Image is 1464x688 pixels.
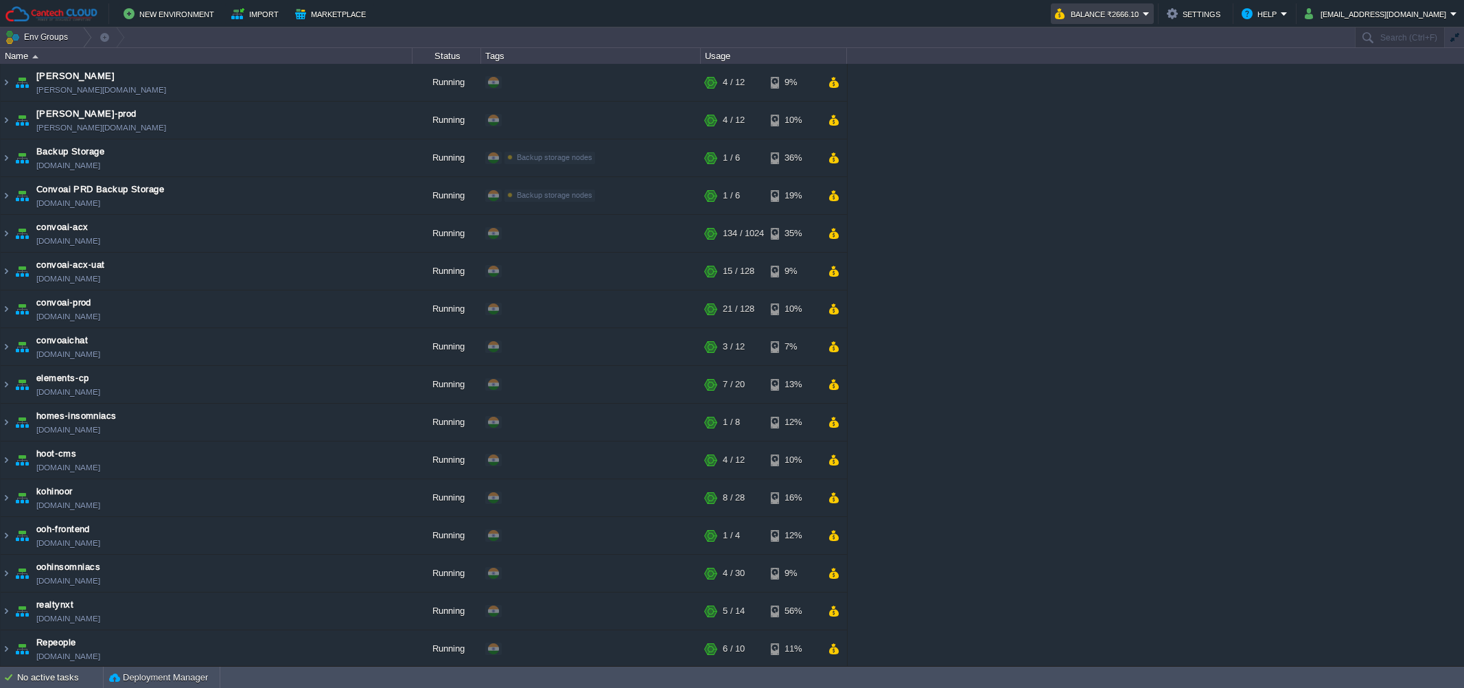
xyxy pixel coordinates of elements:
a: kohinoor [36,485,73,498]
img: AMDAwAAAACH5BAEAAAAALAAAAAABAAEAAAICRAEAOw== [1,517,12,554]
div: Running [413,366,481,403]
button: Settings [1167,5,1224,22]
img: AMDAwAAAACH5BAEAAAAALAAAAAABAAEAAAICRAEAOw== [1,593,12,630]
div: Tags [482,48,700,64]
div: 4 / 12 [723,102,745,139]
span: convoai-prod [36,296,91,310]
img: AMDAwAAAACH5BAEAAAAALAAAAAABAAEAAAICRAEAOw== [1,102,12,139]
img: AMDAwAAAACH5BAEAAAAALAAAAAABAAEAAAICRAEAOw== [1,253,12,290]
div: 4 / 12 [723,64,745,101]
div: Running [413,64,481,101]
img: AMDAwAAAACH5BAEAAAAALAAAAAABAAEAAAICRAEAOw== [1,479,12,516]
button: Env Groups [5,27,73,47]
a: [PERSON_NAME] [36,69,115,83]
div: 4 / 12 [723,442,745,479]
img: AMDAwAAAACH5BAEAAAAALAAAAAABAAEAAAICRAEAOw== [12,328,32,365]
div: 16% [771,479,815,516]
a: [DOMAIN_NAME] [36,574,100,588]
div: Running [413,517,481,554]
div: Running [413,102,481,139]
img: AMDAwAAAACH5BAEAAAAALAAAAAABAAEAAAICRAEAOw== [12,517,32,554]
a: [DOMAIN_NAME] [36,347,100,361]
img: AMDAwAAAACH5BAEAAAAALAAAAAABAAEAAAICRAEAOw== [12,64,32,101]
div: 7 / 20 [723,366,745,403]
img: AMDAwAAAACH5BAEAAAAALAAAAAABAAEAAAICRAEAOw== [1,139,12,176]
img: AMDAwAAAACH5BAEAAAAALAAAAAABAAEAAAICRAEAOw== [1,555,12,592]
div: 56% [771,593,815,630]
a: Convoai PRD Backup Storage [36,183,164,196]
img: AMDAwAAAACH5BAEAAAAALAAAAAABAAEAAAICRAEAOw== [1,366,12,403]
img: AMDAwAAAACH5BAEAAAAALAAAAAABAAEAAAICRAEAOw== [32,55,38,58]
img: AMDAwAAAACH5BAEAAAAALAAAAAABAAEAAAICRAEAOw== [1,630,12,667]
img: AMDAwAAAACH5BAEAAAAALAAAAAABAAEAAAICRAEAOw== [12,404,32,441]
div: 10% [771,102,815,139]
a: Backup Storage [36,145,104,159]
a: homes-insomniacs [36,409,117,423]
a: elements-cp [36,371,89,385]
img: AMDAwAAAACH5BAEAAAAALAAAAAABAAEAAAICRAEAOw== [1,64,12,101]
div: 12% [771,404,815,441]
div: Running [413,630,481,667]
div: Usage [701,48,846,64]
img: AMDAwAAAACH5BAEAAAAALAAAAAABAAEAAAICRAEAOw== [1,404,12,441]
div: Status [413,48,480,64]
a: convoai-acx [36,220,89,234]
span: [DOMAIN_NAME] [36,159,100,172]
div: Running [413,404,481,441]
div: Running [413,555,481,592]
div: 1 / 4 [723,517,740,554]
div: 1 / 6 [723,139,740,176]
img: AMDAwAAAACH5BAEAAAAALAAAAAABAAEAAAICRAEAOw== [12,479,32,516]
div: 13% [771,366,815,403]
div: 21 / 128 [723,290,754,328]
span: [DOMAIN_NAME] [36,196,100,210]
img: Cantech Cloud [5,5,98,23]
a: [DOMAIN_NAME] [36,461,100,474]
div: Name [1,48,412,64]
img: AMDAwAAAACH5BAEAAAAALAAAAAABAAEAAAICRAEAOw== [12,139,32,176]
img: AMDAwAAAACH5BAEAAAAALAAAAAABAAEAAAICRAEAOw== [12,215,32,252]
a: [DOMAIN_NAME] [36,310,100,323]
div: Running [413,139,481,176]
button: Help [1242,5,1281,22]
a: [DOMAIN_NAME] [36,498,100,512]
button: [EMAIL_ADDRESS][DOMAIN_NAME] [1305,5,1450,22]
div: 35% [771,215,815,252]
div: 9% [771,253,815,290]
div: 5 / 14 [723,593,745,630]
a: convoai-acx-uat [36,258,105,272]
img: AMDAwAAAACH5BAEAAAAALAAAAAABAAEAAAICRAEAOw== [12,442,32,479]
img: AMDAwAAAACH5BAEAAAAALAAAAAABAAEAAAICRAEAOw== [12,290,32,328]
span: Backup storage nodes [517,153,592,161]
img: AMDAwAAAACH5BAEAAAAALAAAAAABAAEAAAICRAEAOw== [12,366,32,403]
div: Running [413,328,481,365]
div: Running [413,593,481,630]
div: 15 / 128 [723,253,754,290]
a: Repeople [36,636,76,650]
div: 7% [771,328,815,365]
a: [DOMAIN_NAME] [36,385,100,399]
div: Running [413,442,481,479]
div: 1 / 6 [723,177,740,214]
div: 36% [771,139,815,176]
div: 4 / 30 [723,555,745,592]
div: 9% [771,555,815,592]
a: ooh-frontend [36,523,90,536]
img: AMDAwAAAACH5BAEAAAAALAAAAAABAAEAAAICRAEAOw== [12,253,32,290]
div: 3 / 12 [723,328,745,365]
a: realtynxt [36,598,73,612]
img: AMDAwAAAACH5BAEAAAAALAAAAAABAAEAAAICRAEAOw== [1,290,12,328]
div: Running [413,215,481,252]
a: [PERSON_NAME]-prod [36,107,137,121]
img: AMDAwAAAACH5BAEAAAAALAAAAAABAAEAAAICRAEAOw== [1,442,12,479]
